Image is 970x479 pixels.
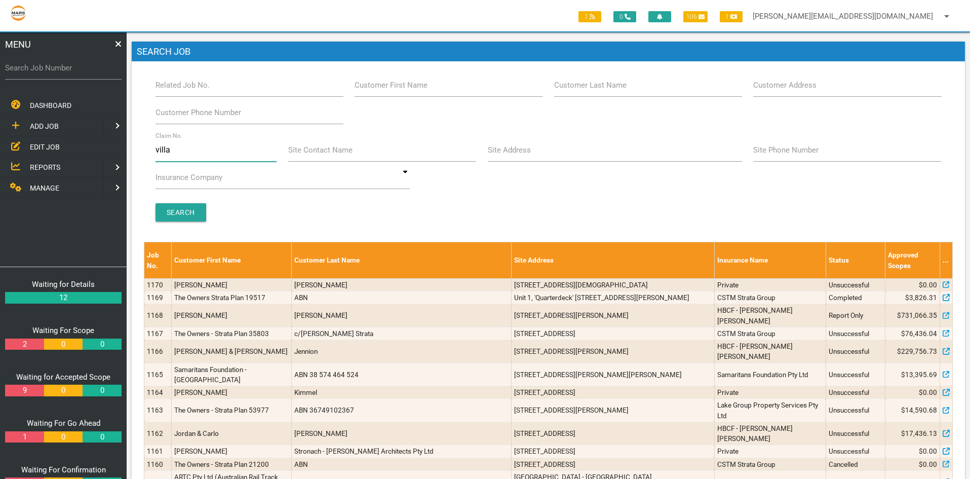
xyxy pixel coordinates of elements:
[292,242,512,279] th: Customer Last Name
[826,340,885,363] td: Unsuccessful
[826,399,885,422] td: Unsuccessful
[512,340,715,363] td: [STREET_ADDRESS][PERSON_NAME]
[613,11,636,22] span: 0
[554,80,627,91] label: Customer Last Name
[171,399,292,422] td: The Owners - Strata Plan 53977
[144,291,172,304] td: 1169
[901,428,937,438] span: $17,436.13
[144,363,172,386] td: 1165
[292,422,512,445] td: [PERSON_NAME]
[144,399,172,422] td: 1163
[171,304,292,327] td: [PERSON_NAME]
[5,431,44,443] a: 1
[44,431,83,443] a: 0
[292,304,512,327] td: [PERSON_NAME]
[826,363,885,386] td: Unsuccessful
[144,458,172,470] td: 1160
[714,278,826,291] td: Private
[714,242,826,279] th: Insurance Name
[714,445,826,458] td: Private
[292,278,512,291] td: [PERSON_NAME]
[714,340,826,363] td: HBCF - [PERSON_NAME] [PERSON_NAME]
[714,386,826,399] td: Private
[714,291,826,304] td: CSTM Strata Group
[512,445,715,458] td: [STREET_ADDRESS]
[156,80,210,91] label: Related Job No.
[720,11,743,22] span: 1
[30,122,59,130] span: ADD JOB
[10,5,26,21] img: s3file
[292,340,512,363] td: Jennion
[292,445,512,458] td: Stronach - [PERSON_NAME] Architects Pty Ltd
[753,80,817,91] label: Customer Address
[578,11,601,22] span: 1
[512,399,715,422] td: [STREET_ADDRESS][PERSON_NAME]
[512,386,715,399] td: [STREET_ADDRESS]
[30,163,60,171] span: REPORTS
[44,385,83,396] a: 0
[27,419,100,428] a: Waiting For Go Ahead
[753,144,819,156] label: Site Phone Number
[714,363,826,386] td: Samaritans Foundation Pty Ltd
[156,203,206,222] input: Search
[144,340,172,363] td: 1166
[901,370,937,380] span: $13,395.69
[171,458,292,470] td: The Owners - Strata Plan 21200
[144,445,172,458] td: 1161
[355,80,428,91] label: Customer First Name
[292,386,512,399] td: Kimmel
[897,346,937,356] span: $229,756.73
[171,327,292,340] td: The Owners - Strata Plan 35803
[144,242,172,279] th: Job No.
[171,422,292,445] td: Jordan & Carlo
[714,304,826,327] td: HBCF - [PERSON_NAME] [PERSON_NAME]
[826,291,885,304] td: Completed
[292,291,512,304] td: ABN
[826,304,885,327] td: Report Only
[826,386,885,399] td: Unsuccessful
[292,458,512,470] td: ABN
[512,327,715,340] td: [STREET_ADDRESS]
[897,310,937,320] span: $731,066.35
[292,363,512,386] td: ABN 38 574 464 524
[156,107,241,119] label: Customer Phone Number
[901,405,937,415] span: $14,590.68
[30,184,59,192] span: MANAGE
[826,327,885,340] td: Unsuccessful
[919,387,937,397] span: $0.00
[919,446,937,456] span: $0.00
[5,339,44,350] a: 2
[512,291,715,304] td: Unit 1, 'Quarterdeck' [STREET_ADDRESS][PERSON_NAME]
[5,292,122,304] a: 12
[30,101,71,109] span: DASHBOARD
[132,42,965,62] h1: Search Job
[288,144,353,156] label: Site Contact Name
[83,431,121,443] a: 0
[144,422,172,445] td: 1162
[885,242,940,279] th: Approved Scopes
[714,422,826,445] td: HBCF - [PERSON_NAME] [PERSON_NAME]
[171,291,292,304] td: The Owners Strata Plan 19517
[30,142,60,151] span: EDIT JOB
[512,363,715,386] td: [STREET_ADDRESS][PERSON_NAME][PERSON_NAME]
[826,422,885,445] td: Unsuccessful
[171,242,292,279] th: Customer First Name
[171,445,292,458] td: [PERSON_NAME]
[144,386,172,399] td: 1164
[826,278,885,291] td: Unsuccessful
[5,38,31,51] span: MENU
[83,385,121,396] a: 0
[714,399,826,422] td: Lake Group Property Services Pty Ltd
[144,327,172,340] td: 1167
[171,386,292,399] td: [PERSON_NAME]
[5,385,44,396] a: 9
[44,339,83,350] a: 0
[512,422,715,445] td: [STREET_ADDRESS]
[940,242,953,279] th: ...
[714,327,826,340] td: CSTM Strata Group
[5,62,122,74] label: Search Job Number
[16,373,110,382] a: Waiting for Accepted Scope
[919,280,937,290] span: $0.00
[171,278,292,291] td: [PERSON_NAME]
[144,278,172,291] td: 1170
